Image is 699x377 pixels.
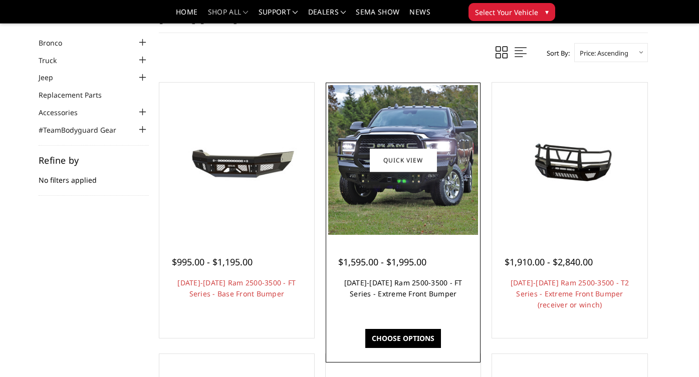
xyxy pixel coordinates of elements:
[344,278,462,298] a: [DATE]-[DATE] Ram 2500-3500 - FT Series - Extreme Front Bumper
[370,148,437,172] a: Quick view
[176,9,197,23] a: Home
[338,256,426,268] span: $1,595.00 - $1,995.00
[177,278,296,298] a: [DATE]-[DATE] Ram 2500-3500 - FT Series - Base Front Bumper
[328,85,478,235] img: 2019-2025 Ram 2500-3500 - FT Series - Extreme Front Bumper
[39,125,129,135] a: #TeamBodyguard Gear
[356,9,399,23] a: SEMA Show
[545,7,549,17] span: ▾
[365,329,441,348] a: Choose Options
[208,9,249,23] a: shop all
[308,9,346,23] a: Dealers
[39,38,75,48] a: Bronco
[511,278,629,309] a: [DATE]-[DATE] Ram 2500-3500 - T2 Series - Extreme Front Bumper (receiver or winch)
[495,85,644,235] a: 2019-2025 Ram 2500-3500 - T2 Series - Extreme Front Bumper (receiver or winch) 2019-2025 Ram 2500...
[39,156,149,165] h5: Refine by
[495,125,644,195] img: 2019-2025 Ram 2500-3500 - T2 Series - Extreme Front Bumper (receiver or winch)
[162,125,312,195] img: 2019-2025 Ram 2500-3500 - FT Series - Base Front Bumper
[328,85,478,235] a: 2019-2025 Ram 2500-3500 - FT Series - Extreme Front Bumper 2019-2025 Ram 2500-3500 - FT Series - ...
[39,55,69,66] a: Truck
[475,7,538,18] span: Select Your Vehicle
[172,256,253,268] span: $995.00 - $1,195.00
[505,256,593,268] span: $1,910.00 - $2,840.00
[469,3,555,21] button: Select Your Vehicle
[39,90,114,100] a: Replacement Parts
[541,46,570,61] label: Sort By:
[409,9,430,23] a: News
[39,107,90,118] a: Accessories
[162,85,312,235] a: 2019-2025 Ram 2500-3500 - FT Series - Base Front Bumper
[649,329,699,377] iframe: Chat Widget
[39,72,66,83] a: Jeep
[259,9,298,23] a: Support
[39,156,149,196] div: No filters applied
